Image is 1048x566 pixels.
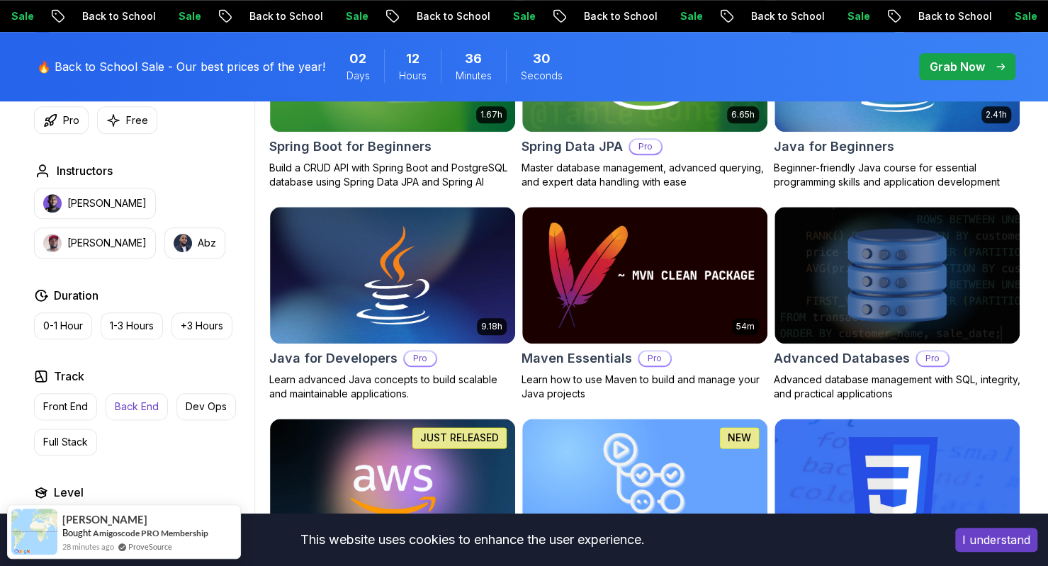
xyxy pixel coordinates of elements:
a: Maven Essentials card54mMaven EssentialsProLearn how to use Maven to build and manage your Java p... [522,206,768,402]
img: provesource social proof notification image [11,509,57,555]
button: Dev Ops [176,393,236,420]
span: 12 Hours [406,49,419,69]
span: 2 Days [349,49,366,69]
button: instructor imgAbz [164,227,225,259]
button: Free [97,106,157,134]
p: [PERSON_NAME] [67,236,147,250]
h2: Java for Beginners [774,137,894,157]
img: CI/CD with GitHub Actions card [522,419,767,556]
p: Back to School [881,9,978,23]
a: Java for Developers card9.18hJava for DevelopersProLearn advanced Java concepts to build scalable... [269,206,516,402]
span: [PERSON_NAME] [62,514,147,526]
p: Pro [917,351,948,366]
p: Free [126,113,148,128]
p: Pro [639,351,670,366]
p: Dev Ops [186,400,227,414]
p: Build a CRUD API with Spring Boot and PostgreSQL database using Spring Data JPA and Spring AI [269,161,516,189]
span: 30 Seconds [533,49,551,69]
p: 0-1 Hour [43,319,83,333]
p: [PERSON_NAME] [67,196,147,210]
button: instructor img[PERSON_NAME] [34,227,156,259]
p: 54m [736,321,755,332]
p: 🔥 Back to School Sale - Our best prices of the year! [37,58,325,75]
p: 9.18h [481,321,502,332]
h2: Duration [54,287,98,304]
button: +3 Hours [171,312,232,339]
a: ProveSource [128,540,172,553]
span: 36 Minutes [465,49,482,69]
div: This website uses cookies to enhance the user experience. [11,524,934,555]
p: 6.65h [731,109,755,120]
p: Sale [811,9,856,23]
h2: Advanced Databases [774,349,910,368]
button: Full Stack [34,429,97,455]
span: Hours [399,69,427,83]
button: instructor img[PERSON_NAME] [34,188,156,219]
h2: Java for Developers [269,349,398,368]
p: Pro [630,140,661,154]
h2: Spring Boot for Beginners [269,137,432,157]
p: 1-3 Hours [110,319,154,333]
h2: Maven Essentials [522,349,632,368]
p: Back End [115,400,159,414]
span: Days [346,69,370,83]
p: Sale [978,9,1023,23]
img: CSS Essentials card [774,419,1020,556]
h2: Spring Data JPA [522,137,623,157]
p: Advanced database management with SQL, integrity, and practical applications [774,373,1020,401]
p: Grab Now [930,58,985,75]
a: Amigoscode PRO Membership [93,528,208,538]
img: Java for Developers card [270,207,515,344]
p: 1.67h [480,109,502,120]
p: Master database management, advanced querying, and expert data handling with ease [522,161,768,189]
p: Sale [142,9,187,23]
p: Front End [43,400,88,414]
button: Pro [34,106,89,134]
button: Back End [106,393,168,420]
p: Sale [309,9,354,23]
p: JUST RELEASED [420,431,499,445]
img: instructor img [43,234,62,252]
p: Back to School [213,9,309,23]
p: Back to School [547,9,643,23]
button: 0-1 Hour [34,312,92,339]
button: 1-3 Hours [101,312,163,339]
span: Seconds [521,69,563,83]
p: NEW [728,431,751,445]
a: Advanced Databases cardAdvanced DatabasesProAdvanced database management with SQL, integrity, and... [774,206,1020,402]
img: Advanced Databases card [774,207,1020,344]
p: Learn advanced Java concepts to build scalable and maintainable applications. [269,373,516,401]
span: Minutes [456,69,492,83]
img: instructor img [43,194,62,213]
p: Beginner-friendly Java course for essential programming skills and application development [774,161,1020,189]
p: Sale [643,9,689,23]
button: Front End [34,393,97,420]
p: Full Stack [43,435,88,449]
p: Learn how to use Maven to build and manage your Java projects [522,373,768,401]
p: Pro [405,351,436,366]
p: Sale [476,9,522,23]
p: Abz [198,236,216,250]
img: Maven Essentials card [522,207,767,344]
p: 2.41h [986,109,1007,120]
p: Back to School [380,9,476,23]
p: +3 Hours [181,319,223,333]
p: Pro [63,113,79,128]
p: Back to School [714,9,811,23]
img: instructor img [174,234,192,252]
h2: Level [54,484,84,501]
span: 28 minutes ago [62,540,114,553]
h2: Instructors [57,162,113,179]
p: Back to School [45,9,142,23]
img: AWS for Developers card [270,419,515,556]
button: Accept cookies [955,528,1037,552]
span: Bought [62,527,91,538]
h2: Track [54,368,84,385]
